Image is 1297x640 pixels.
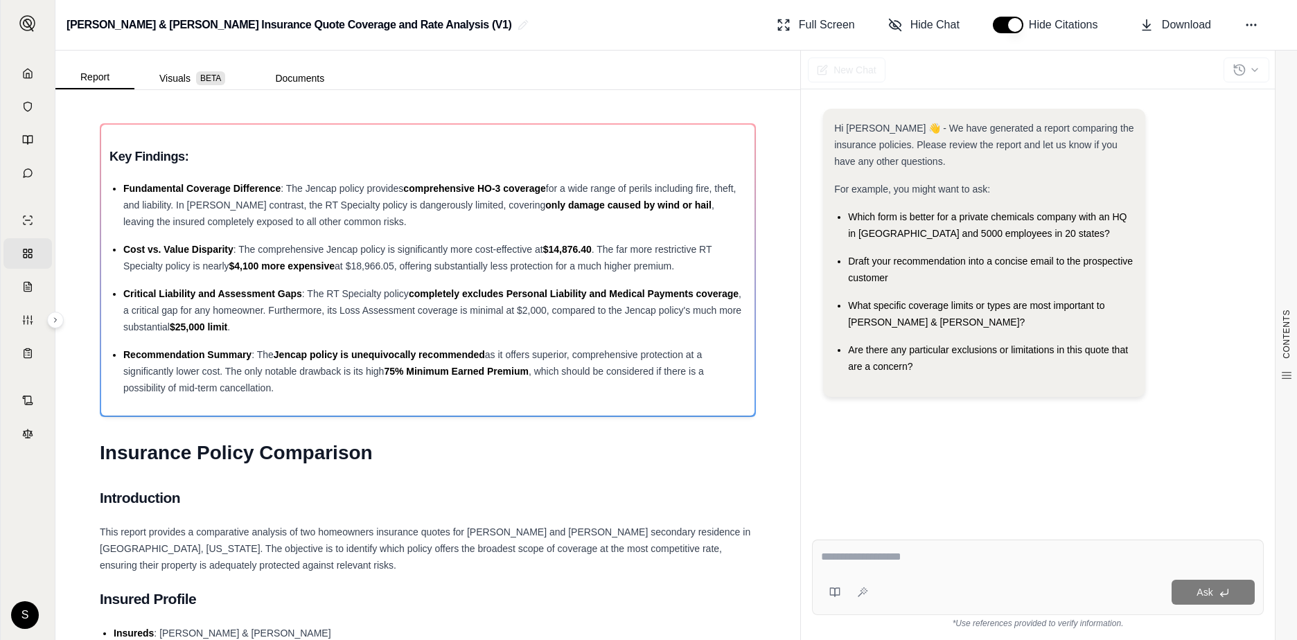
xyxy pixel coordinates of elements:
[123,366,704,393] span: , which should be considered if there is a possibility of mid-term cancellation.
[123,183,281,194] span: Fundamental Coverage Difference
[409,288,739,299] span: completely excludes Personal Liability and Medical Payments coverage
[848,256,1133,283] span: Draft your recommendation into a concise email to the prospective customer
[3,385,52,416] a: Contract Analysis
[196,71,225,85] span: BETA
[799,17,855,33] span: Full Screen
[335,260,674,272] span: at $18,966.05, offering substantially less protection for a much higher premium.
[100,483,756,513] h2: Introduction
[812,615,1264,629] div: *Use references provided to verify information.
[134,67,250,89] button: Visuals
[3,418,52,449] a: Legal Search Engine
[19,15,36,32] img: Expand sidebar
[154,628,330,639] span: : [PERSON_NAME] & [PERSON_NAME]
[848,300,1104,328] span: What specific coverage limits or types are most important to [PERSON_NAME] & [PERSON_NAME]?
[543,244,592,255] span: $14,876.40
[123,288,302,299] span: Critical Liability and Assessment Gaps
[281,183,403,194] span: : The Jencap policy provides
[11,601,39,629] div: S
[384,366,529,377] span: 75% Minimum Earned Premium
[1029,17,1106,33] span: Hide Citations
[3,91,52,122] a: Documents Vault
[545,199,712,211] span: only damage caused by wind or hail
[250,67,349,89] button: Documents
[3,272,52,302] a: Claim Coverage
[3,58,52,89] a: Home
[834,184,990,195] span: For example, you might want to ask:
[67,12,512,37] h2: [PERSON_NAME] & [PERSON_NAME] Insurance Quote Coverage and Rate Analysis (V1)
[1134,11,1217,39] button: Download
[1281,310,1292,359] span: CONTENTS
[227,321,230,332] span: .
[403,183,545,194] span: comprehensive HO-3 coverage
[883,11,965,39] button: Hide Chat
[1172,580,1255,605] button: Ask
[123,244,233,255] span: Cost vs. Value Disparity
[848,211,1127,239] span: Which form is better for a private chemicals company with an HQ in [GEOGRAPHIC_DATA] and 5000 emp...
[3,305,52,335] a: Custom Report
[302,288,409,299] span: : The RT Specialty policy
[3,205,52,235] a: Single Policy
[252,349,274,360] span: : The
[3,338,52,368] a: Coverage Table
[771,11,861,39] button: Full Screen
[114,628,154,639] span: Insureds
[14,10,42,37] button: Expand sidebar
[233,244,543,255] span: : The comprehensive Jencap policy is significantly more cost-effective at
[848,344,1128,372] span: Are there any particular exclusions or limitations in this quote that are a concern?
[170,321,227,332] span: $25,000 limit
[100,526,750,571] span: This report provides a comparative analysis of two homeowners insurance quotes for [PERSON_NAME] ...
[1197,587,1212,598] span: Ask
[3,158,52,188] a: Chat
[1162,17,1211,33] span: Download
[3,238,52,269] a: Policy Comparisons
[229,260,335,272] span: $4,100 more expensive
[274,349,485,360] span: Jencap policy is unequivocally recommended
[3,125,52,155] a: Prompt Library
[834,123,1133,167] span: Hi [PERSON_NAME] 👋 - We have generated a report comparing the insurance policies. Please review t...
[100,434,756,472] h1: Insurance Policy Comparison
[109,144,746,169] h3: Key Findings:
[123,288,741,332] span: , a critical gap for any homeowner. Furthermore, its Loss Assessment coverage is minimal at $2,00...
[47,312,64,328] button: Expand sidebar
[100,585,756,614] h2: Insured Profile
[123,349,252,360] span: Recommendation Summary
[55,66,134,89] button: Report
[910,17,960,33] span: Hide Chat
